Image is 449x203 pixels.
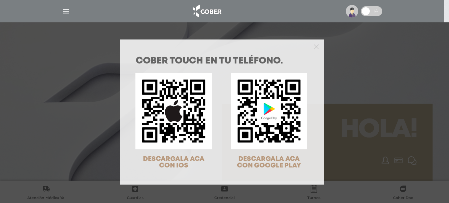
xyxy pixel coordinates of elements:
img: qr-code [231,73,307,149]
img: qr-code [135,73,212,149]
span: DESCARGALA ACA CON IOS [143,156,204,169]
span: DESCARGALA ACA CON GOOGLE PLAY [237,156,301,169]
button: Close [314,43,319,49]
h1: COBER TOUCH en tu teléfono. [136,57,309,66]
